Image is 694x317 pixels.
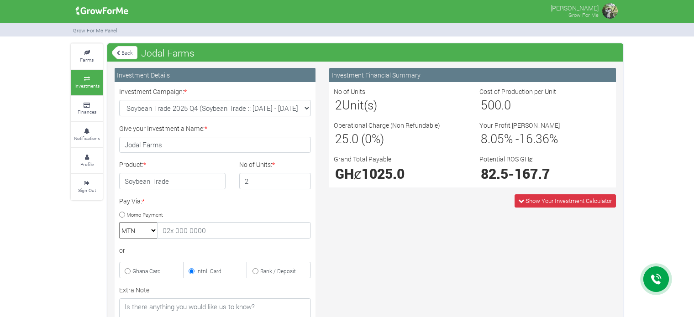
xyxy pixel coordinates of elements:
[71,70,103,95] a: Investments
[481,97,511,113] span: 500.0
[71,122,103,147] a: Notifications
[73,27,117,34] small: Grow For Me Panel
[132,267,161,275] small: Ghana Card
[73,2,131,20] img: growforme image
[71,174,103,199] a: Sign Out
[71,148,103,173] a: Profile
[526,197,612,205] span: Show Your Investment Calculator
[334,154,391,164] label: Grand Total Payable
[125,268,131,274] input: Ghana Card
[601,2,619,20] img: growforme image
[139,44,197,62] span: Jodal Farms
[515,164,550,182] span: 167.7
[335,97,342,113] span: 2
[479,87,556,96] label: Cost of Production per Unit
[329,68,616,82] div: Investment Financial Summary
[119,124,207,133] label: Give your Investment a Name:
[335,98,464,112] h3: Unit(s)
[196,267,221,275] small: Intnl. Card
[260,267,296,275] small: Bank / Deposit
[334,87,365,96] label: No of Units
[479,154,533,164] label: Potential ROS GHȼ
[119,87,187,96] label: Investment Campaign:
[239,160,275,169] label: No of Units:
[189,268,195,274] input: Intnl. Card
[78,187,96,193] small: Sign Out
[568,11,599,18] small: Grow For Me
[335,165,464,182] h2: GHȼ
[80,57,94,63] small: Farms
[519,130,549,146] span: 16.36
[119,212,125,218] input: Momo Payment
[334,120,440,130] label: Operational Charge (Non Refundable)
[112,45,137,60] a: Back
[157,222,311,239] input: 02x 000 0000
[115,68,315,82] div: Investment Details
[78,109,96,115] small: Finances
[481,165,610,182] h2: -
[119,245,311,255] div: or
[74,135,100,141] small: Notifications
[252,268,258,274] input: Bank / Deposit
[126,211,163,218] small: Momo Payment
[481,130,504,146] span: 8.05
[119,285,151,295] label: Extra Note:
[119,137,311,153] input: Investment Name/Title
[74,83,100,89] small: Investments
[479,120,560,130] label: Your Profit [PERSON_NAME]
[71,44,103,69] a: Farms
[362,164,405,182] span: 1025.0
[119,160,146,169] label: Product:
[481,164,508,182] span: 82.5
[71,96,103,121] a: Finances
[481,131,610,146] h3: % - %
[335,130,384,146] span: 25.0 (0%)
[119,196,145,206] label: Pay Via:
[80,161,94,167] small: Profile
[119,173,226,189] h4: Soybean Trade
[551,2,599,13] p: [PERSON_NAME]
